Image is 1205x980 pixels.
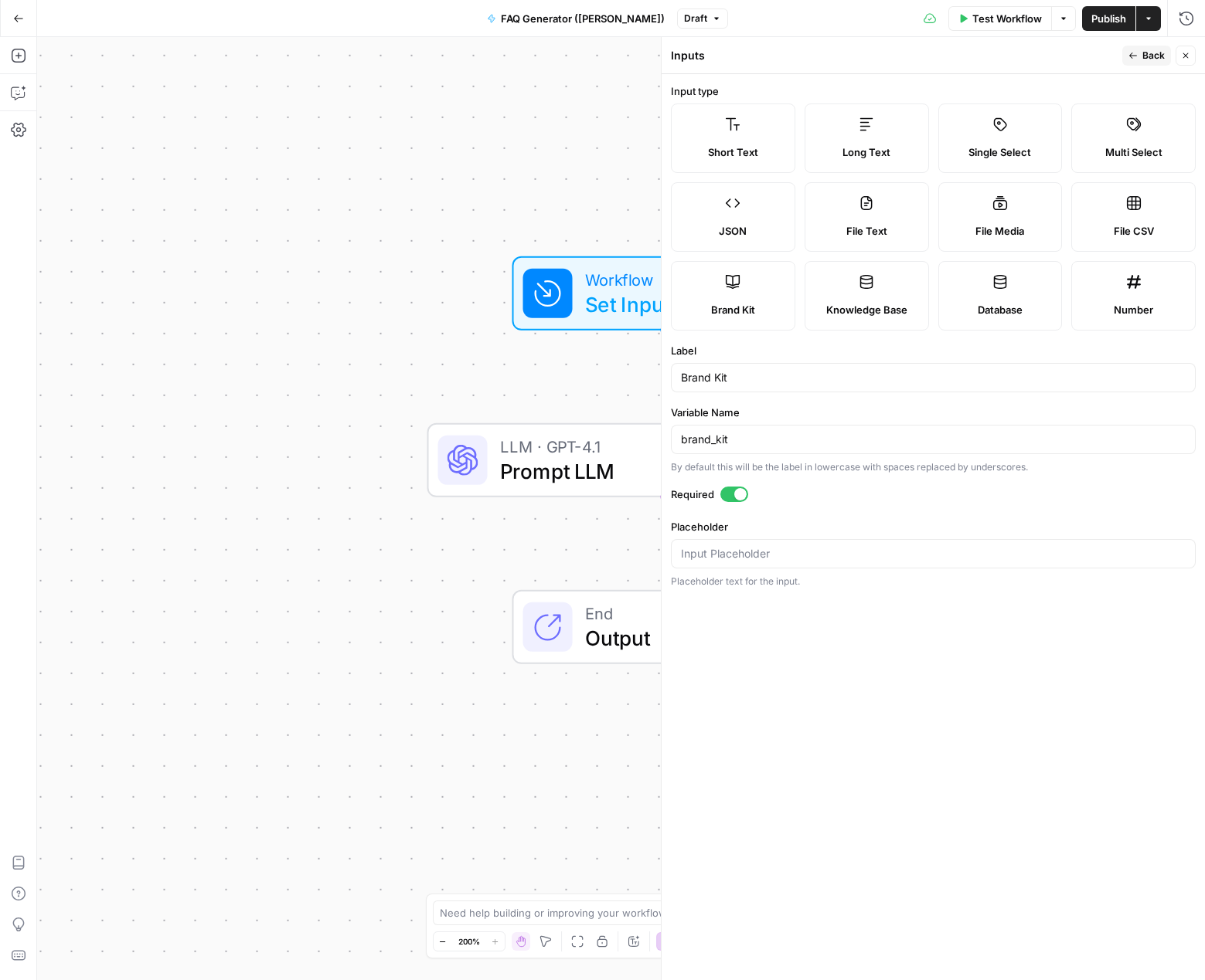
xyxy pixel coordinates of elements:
label: Variable Name [671,405,1196,420]
span: End [585,601,795,626]
span: Long Text [842,144,890,160]
span: Publish [1091,11,1126,26]
div: WorkflowSet InputsInputs [427,256,907,331]
input: Input Placeholder [681,546,1186,561]
span: Back [1142,49,1165,63]
label: Required [671,487,1196,502]
button: FAQ Generator ([PERSON_NAME]) [478,6,674,31]
button: Test Workflow [948,6,1051,31]
span: Prompt LLM [500,456,825,487]
span: LLM · GPT-4.1 [500,434,825,459]
label: Input type [671,83,1196,99]
span: Number [1114,302,1153,317]
button: Publish [1082,6,1135,31]
span: FAQ Generator ([PERSON_NAME]) [501,11,665,26]
button: Back [1122,46,1171,66]
span: File CSV [1114,223,1154,239]
span: Test Workflow [972,11,1042,26]
span: Multi Select [1105,144,1162,160]
span: Knowledge Base [826,302,907,317]
span: Database [978,302,1023,317]
span: File Media [975,223,1024,239]
span: 200% [458,935,480,948]
span: Draft [684,12,707,25]
label: Label [671,343,1196,358]
span: Short Text [708,144,758,160]
input: brand_kit [681,432,1186,447]
span: Output [585,622,795,653]
div: EndOutput [427,590,907,664]
div: By default this will be the label in lowercase with spaces replaced by underscores. [671,460,1196,474]
span: Set Inputs [585,289,738,320]
div: Placeholder text for the input. [671,575,1196,588]
span: File Text [846,223,887,239]
input: Input Label [681,370,1186,385]
div: LLM · GPT-4.1Prompt LLMStep 1 [427,423,907,497]
label: Placeholder [671,519,1196,534]
span: JSON [719,223,747,239]
span: Brand Kit [711,302,755,317]
div: Inputs [671,48,1118,63]
span: Single Select [968,144,1031,160]
button: Draft [677,8,728,29]
span: Workflow [585,267,738,292]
